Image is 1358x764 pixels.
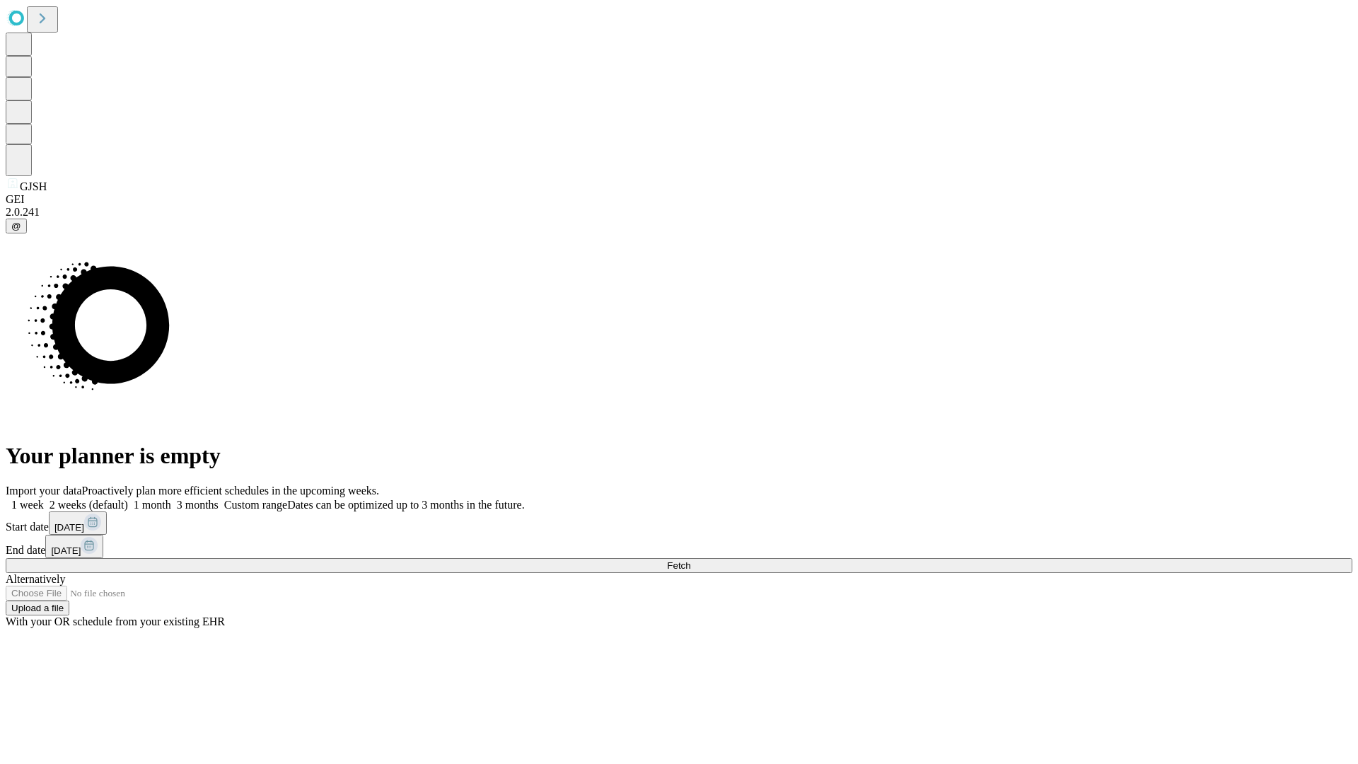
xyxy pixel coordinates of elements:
h1: Your planner is empty [6,443,1352,469]
span: Import your data [6,485,82,497]
span: Dates can be optimized up to 3 months in the future. [287,499,524,511]
span: With your OR schedule from your existing EHR [6,615,225,627]
button: Upload a file [6,601,69,615]
span: @ [11,221,21,231]
div: End date [6,535,1352,558]
div: 2.0.241 [6,206,1352,219]
span: Alternatively [6,573,65,585]
span: 1 month [134,499,171,511]
span: [DATE] [54,522,84,533]
span: Custom range [224,499,287,511]
span: 3 months [177,499,219,511]
span: Fetch [667,560,690,571]
span: Proactively plan more efficient schedules in the upcoming weeks. [82,485,379,497]
span: 2 weeks (default) [50,499,128,511]
span: GJSH [20,180,47,192]
button: [DATE] [45,535,103,558]
button: [DATE] [49,511,107,535]
div: GEI [6,193,1352,206]
div: Start date [6,511,1352,535]
button: Fetch [6,558,1352,573]
button: @ [6,219,27,233]
span: [DATE] [51,545,81,556]
span: 1 week [11,499,44,511]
